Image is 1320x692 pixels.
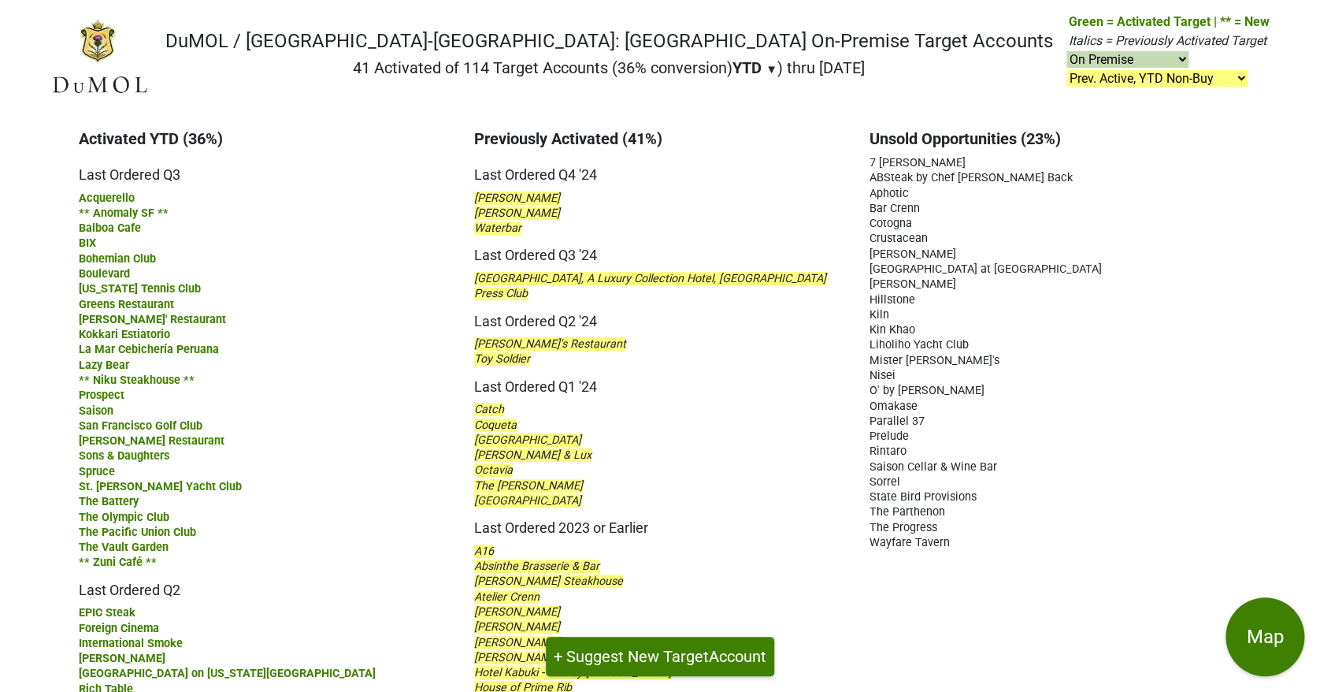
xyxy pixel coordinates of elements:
h1: DuMOL / [GEOGRAPHIC_DATA]-[GEOGRAPHIC_DATA]: [GEOGRAPHIC_DATA] On-Premise Target Accounts [165,30,1053,53]
span: ** Niku Steakhouse ** [79,374,195,387]
span: Greens Restaurant [79,298,174,311]
span: [GEOGRAPHIC_DATA] [474,494,581,508]
span: The [PERSON_NAME] [474,479,583,493]
span: [GEOGRAPHIC_DATA] [474,433,581,447]
span: [PERSON_NAME] [474,206,560,220]
span: The Battery [79,495,139,508]
span: The Progress [869,521,937,534]
span: [GEOGRAPHIC_DATA] at [GEOGRAPHIC_DATA] [869,262,1102,276]
span: The Pacific Union Club [79,526,196,539]
span: Italics = Previously Activated Target [1069,33,1266,48]
h3: Previously Activated (41%) [474,129,846,148]
span: Account [709,647,766,666]
span: Kiln [869,308,889,322]
span: [PERSON_NAME] & Lux [474,448,591,462]
span: Press Club [474,287,528,300]
span: Kin Khao [869,323,915,337]
h5: Last Ordered Q3 [79,154,451,184]
span: [PERSON_NAME] [474,651,560,664]
span: Nisei [869,369,895,382]
span: BIX [79,236,96,250]
span: Rintaro [869,445,907,458]
span: Saison Cellar & Wine Bar [869,460,997,474]
span: Mister [PERSON_NAME]'s [869,354,999,367]
span: Kokkari Estiatorio [79,328,170,341]
span: [PERSON_NAME] [869,277,956,291]
span: Sorrel [869,475,900,489]
span: Spruce [79,465,115,478]
span: Liholiho Yacht Club [869,338,969,352]
span: [PERSON_NAME]'s Restaurant [474,337,626,351]
img: DuMOL [50,18,149,96]
h5: Last Ordered Q1 '24 [474,366,846,396]
span: Foreign Cinema [79,622,159,635]
span: Saison [79,404,113,418]
span: Lazy Bear [79,359,129,372]
span: Coqueta [474,419,517,432]
span: [US_STATE] Tennis Club [79,282,201,296]
span: Aphotic [869,187,909,200]
span: [PERSON_NAME] [474,620,560,634]
span: International Smoke [79,637,183,650]
span: Waterbar [474,221,521,235]
span: Balboa Cafe [79,221,141,235]
span: O' by [PERSON_NAME] [869,384,984,397]
span: The Olympic Club [79,511,169,524]
span: Omakase [869,400,918,413]
span: Absinthe Brasserie & Bar [474,560,599,573]
span: 7 [PERSON_NAME] [869,156,966,169]
span: Acquerello [79,192,135,205]
span: EPIC Steak [79,606,135,619]
span: Hotel Kabuki - JDV by [PERSON_NAME] [474,666,672,679]
h5: Last Ordered Q3 '24 [474,235,846,264]
span: A16 [474,545,494,558]
h3: Activated YTD (36%) [79,129,451,148]
span: Atelier Crenn [474,590,539,604]
span: Catch [474,403,504,416]
button: Map [1225,597,1304,676]
span: [PERSON_NAME] [474,605,560,619]
span: La Mar Cebichería Peruana [79,343,219,356]
span: [PERSON_NAME]' Restaurant [79,313,226,326]
span: The Parthenon [869,505,945,519]
span: San Francisco Golf Club [79,419,202,433]
span: [PERSON_NAME] [869,247,956,261]
h3: Unsold Opportunities (23%) [869,129,1241,148]
span: The Vault Garden [79,541,169,554]
span: ▼ [766,62,777,76]
h5: Last Ordered Q2 [79,570,451,599]
span: Crustacean [869,232,928,245]
span: Cotogna [869,217,912,230]
span: YTD [732,58,762,77]
span: Bar Crenn [869,202,920,215]
h5: Last Ordered Q4 '24 [474,154,846,184]
span: Octavia [474,463,513,477]
span: Hillstone [869,293,915,307]
span: ABSteak by Chef [PERSON_NAME] Back [869,171,1073,184]
span: [GEOGRAPHIC_DATA], A Luxury Collection Hotel, [GEOGRAPHIC_DATA] [474,272,826,285]
span: Prelude [869,430,909,443]
span: Bohemian Club [79,252,156,266]
span: [PERSON_NAME] [474,636,560,649]
span: Green = Activated Target | ** = New [1069,14,1270,29]
span: [GEOGRAPHIC_DATA] on [US_STATE][GEOGRAPHIC_DATA] [79,667,376,680]
span: Prospect [79,389,124,402]
h5: Last Ordered 2023 or Earlier [474,508,846,537]
span: Toy Soldier [474,352,530,366]
span: [PERSON_NAME] [474,192,560,205]
span: Sons & Daughters [79,449,169,463]
span: Parallel 37 [869,415,925,428]
span: [PERSON_NAME] Restaurant [79,434,224,448]
span: [PERSON_NAME] [79,652,165,665]
span: St. [PERSON_NAME] Yacht Club [79,480,242,493]
span: State Bird Provisions [869,490,977,504]
h2: 41 Activated of 114 Target Accounts (36% conversion) ) thru [DATE] [165,58,1053,77]
h5: Last Ordered Q2 '24 [474,301,846,330]
button: + Suggest New TargetAccount [546,637,774,676]
span: Boulevard [79,267,130,281]
span: Wayfare Tavern [869,536,950,549]
span: [PERSON_NAME] Steakhouse [474,575,623,588]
